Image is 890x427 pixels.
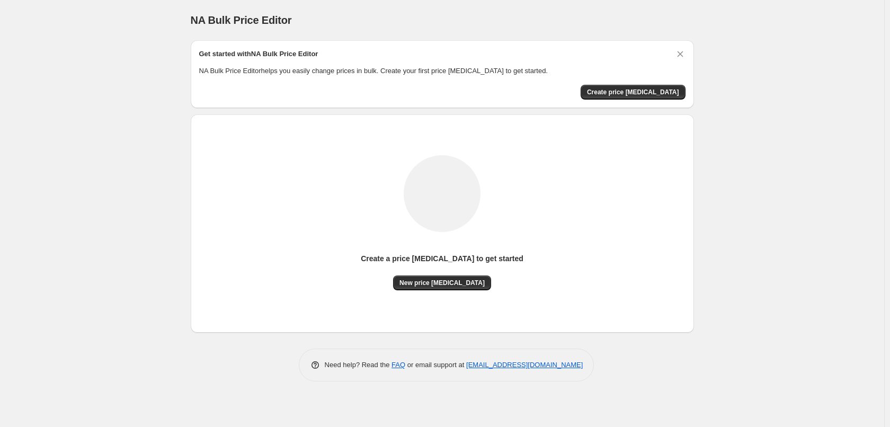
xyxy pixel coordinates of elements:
p: NA Bulk Price Editor helps you easily change prices in bulk. Create your first price [MEDICAL_DAT... [199,66,686,76]
button: Create price change job [581,85,686,100]
button: Dismiss card [675,49,686,59]
a: [EMAIL_ADDRESS][DOMAIN_NAME] [466,361,583,369]
span: NA Bulk Price Editor [191,14,292,26]
span: Need help? Read the [325,361,392,369]
h2: Get started with NA Bulk Price Editor [199,49,318,59]
span: New price [MEDICAL_DATA] [399,279,485,287]
span: or email support at [405,361,466,369]
button: New price [MEDICAL_DATA] [393,275,491,290]
span: Create price [MEDICAL_DATA] [587,88,679,96]
p: Create a price [MEDICAL_DATA] to get started [361,253,523,264]
a: FAQ [391,361,405,369]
